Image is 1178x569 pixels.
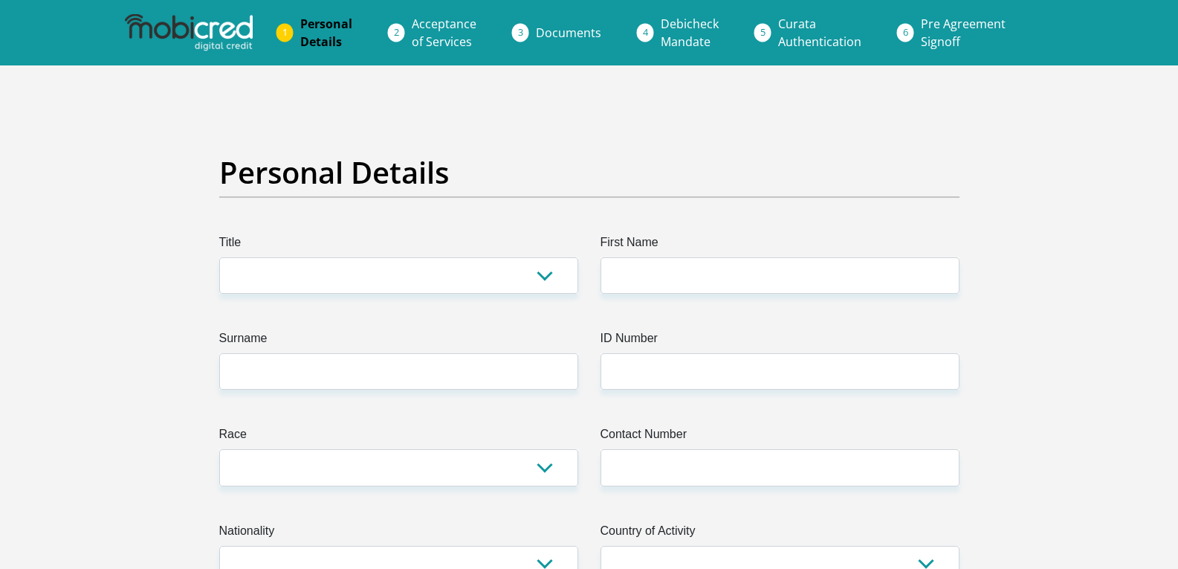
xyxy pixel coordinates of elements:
span: Pre Agreement Signoff [921,16,1006,50]
span: Documents [536,25,601,41]
a: Pre AgreementSignoff [909,9,1017,57]
span: Debicheck Mandate [661,16,719,50]
label: Contact Number [601,425,959,449]
a: CurataAuthentication [766,9,873,57]
label: Race [219,425,578,449]
a: Documents [524,18,613,48]
h2: Personal Details [219,155,959,190]
a: DebicheckMandate [649,9,731,57]
input: ID Number [601,353,959,390]
span: Acceptance of Services [412,16,476,50]
label: Country of Activity [601,522,959,546]
img: mobicred logo [125,14,253,51]
label: Title [219,234,578,257]
span: Personal Details [300,16,352,50]
input: Surname [219,353,578,390]
label: Nationality [219,522,578,546]
a: PersonalDetails [288,9,364,57]
input: First Name [601,257,959,294]
span: Curata Authentication [778,16,861,50]
label: Surname [219,329,578,353]
label: First Name [601,234,959,257]
input: Contact Number [601,449,959,486]
label: ID Number [601,329,959,353]
a: Acceptanceof Services [400,9,488,57]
